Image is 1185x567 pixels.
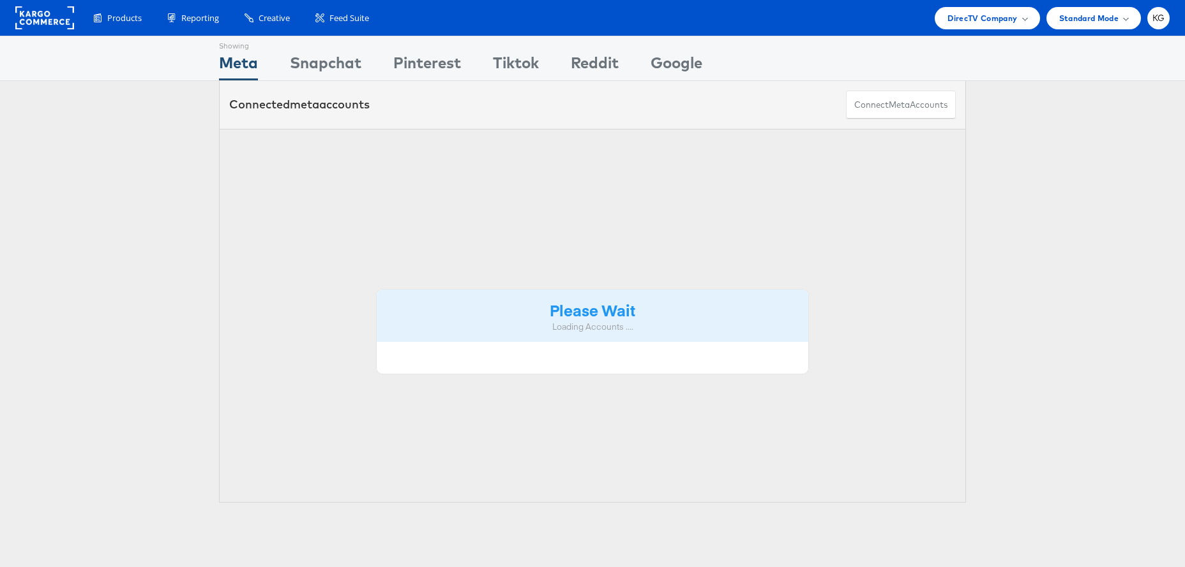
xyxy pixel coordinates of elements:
[219,52,258,80] div: Meta
[290,97,319,112] span: meta
[1059,11,1119,25] span: Standard Mode
[550,299,635,320] strong: Please Wait
[290,52,361,80] div: Snapchat
[107,12,142,24] span: Products
[571,52,619,80] div: Reddit
[393,52,461,80] div: Pinterest
[229,96,370,113] div: Connected accounts
[889,99,910,111] span: meta
[181,12,219,24] span: Reporting
[329,12,369,24] span: Feed Suite
[1152,14,1165,22] span: KG
[219,36,258,52] div: Showing
[493,52,539,80] div: Tiktok
[386,321,799,333] div: Loading Accounts ....
[259,12,290,24] span: Creative
[651,52,702,80] div: Google
[947,11,1017,25] span: DirecTV Company
[846,91,956,119] button: ConnectmetaAccounts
